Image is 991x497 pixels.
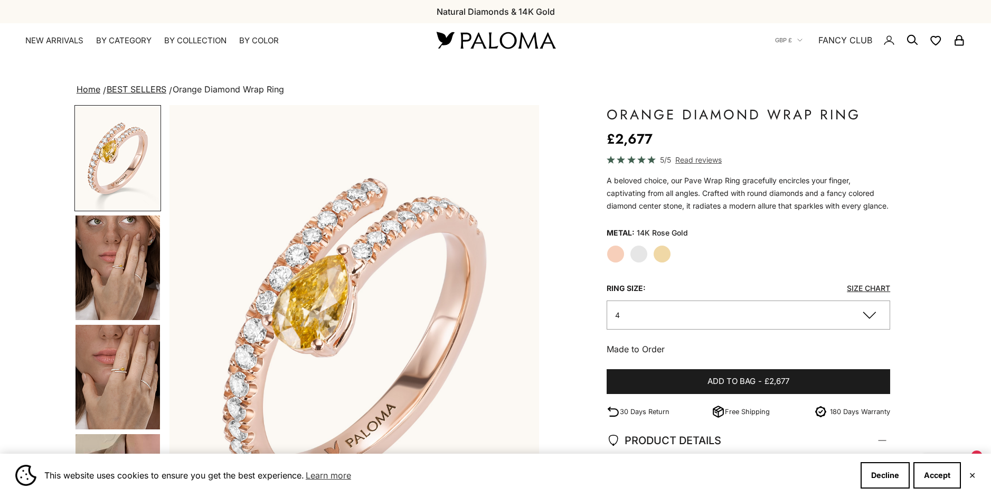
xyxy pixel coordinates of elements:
[861,462,910,489] button: Decline
[607,342,890,356] p: Made to Order
[637,225,688,241] variant-option-value: 14K Rose Gold
[620,406,669,417] p: 30 Days Return
[25,35,411,46] nav: Primary navigation
[164,35,226,46] summary: By Collection
[615,311,620,320] span: 4
[607,301,890,330] button: 4
[847,284,890,293] a: Size Chart
[818,33,872,47] a: FANCY CLUB
[239,35,279,46] summary: By Color
[775,23,966,57] nav: Secondary navigation
[74,324,161,430] button: Go to item 5
[607,369,890,395] button: Add to bag-£2,677
[725,406,770,417] p: Free Shipping
[707,375,756,388] span: Add to bag
[74,214,161,321] button: Go to item 4
[607,128,653,149] sale-price: £2,677
[607,154,890,166] a: 5/5 Read reviews
[107,84,166,95] a: BEST SELLERS
[607,280,646,296] legend: Ring Size:
[765,375,789,388] span: £2,677
[75,325,160,429] img: #YellowGold #RoseGold #WhiteGold
[675,154,722,166] span: Read reviews
[96,35,152,46] summary: By Category
[173,84,284,95] span: Orange Diamond Wrap Ring
[607,105,890,124] h1: Orange Diamond Wrap Ring
[25,35,83,46] a: NEW ARRIVALS
[775,35,803,45] button: GBP £
[77,84,100,95] a: Home
[304,467,353,483] a: Learn more
[660,154,671,166] span: 5/5
[44,467,852,483] span: This website uses cookies to ensure you get the best experience.
[607,174,890,212] div: A beloved choice, our Pave Wrap Ring gracefully encircles your finger, captivating from all angle...
[74,105,161,211] button: Go to item 1
[969,472,976,479] button: Close
[607,432,721,449] span: PRODUCT DETAILS
[607,421,890,460] summary: PRODUCT DETAILS
[74,82,917,97] nav: breadcrumbs
[437,5,555,18] p: Natural Diamonds & 14K Gold
[75,215,160,320] img: #YellowGold #RoseGold #WhiteGold
[75,106,160,210] img: #RoseGold
[775,35,792,45] span: GBP £
[15,465,36,486] img: Cookie banner
[830,406,890,417] p: 180 Days Warranty
[913,462,961,489] button: Accept
[607,225,635,241] legend: Metal:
